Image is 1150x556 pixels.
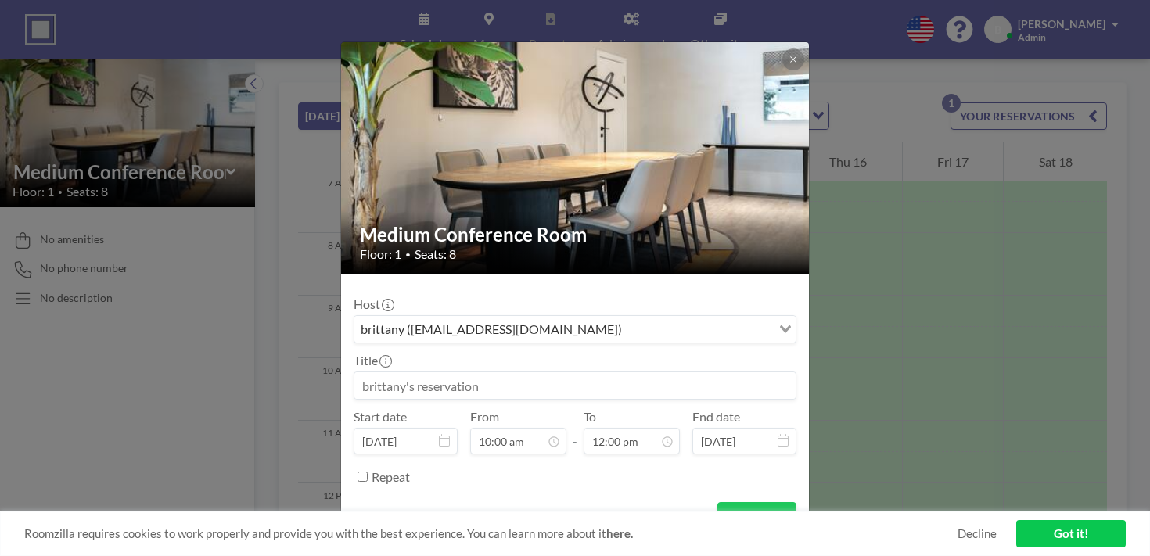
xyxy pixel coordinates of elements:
label: To [584,409,596,425]
label: Title [354,353,390,368]
a: here. [606,526,633,540]
span: Seats: 8 [415,246,456,262]
label: Host [354,296,393,312]
span: Roomzilla requires cookies to work properly and provide you with the best experience. You can lea... [24,526,958,541]
input: Search for option [627,319,770,339]
div: Search for option [354,316,796,343]
label: End date [692,409,740,425]
span: • [405,249,411,260]
a: Got it! [1016,520,1126,547]
input: brittany's reservation [354,372,796,399]
span: brittany ([EMAIL_ADDRESS][DOMAIN_NAME]) [358,319,625,339]
button: BOOK NOW [717,502,796,529]
img: 537.jpg [341,2,810,315]
label: Start date [354,409,407,425]
span: Floor: 1 [360,246,401,262]
label: From [470,409,499,425]
a: Decline [958,526,997,541]
span: - [573,414,577,449]
label: Repeat [372,469,410,485]
h2: Medium Conference Room [360,223,792,246]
